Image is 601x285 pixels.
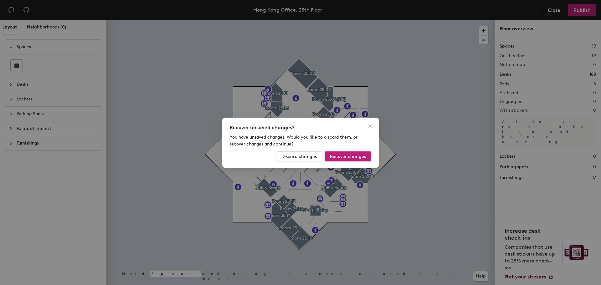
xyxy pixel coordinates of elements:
[367,124,372,129] span: close
[230,135,357,147] span: You have unsaved changes. Would you like to discard them, or recover changes and continue?
[365,124,375,129] span: Close
[325,151,371,161] button: Recover changes
[230,124,371,131] div: Recover unsaved changes?
[330,154,366,159] span: Recover changes
[365,121,375,131] button: Close
[276,151,322,161] button: Discard changes
[281,154,317,159] span: Discard changes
